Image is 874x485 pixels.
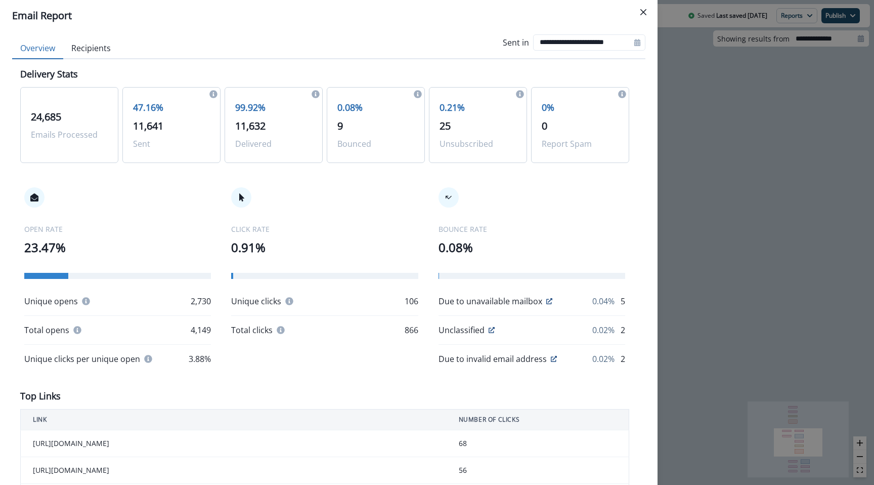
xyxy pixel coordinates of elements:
[235,101,312,114] p: 99.92%
[542,101,619,114] p: 0%
[592,353,615,365] p: 0.02%
[440,119,451,133] span: 25
[20,389,61,403] p: Top Links
[439,324,485,336] p: Unclassified
[503,36,529,49] p: Sent in
[439,238,625,257] p: 0.08%
[12,38,63,59] button: Overview
[621,324,625,336] p: 2
[24,238,211,257] p: 23.47%
[440,101,516,114] p: 0.21%
[447,410,629,430] th: NUMBER OF CLICKS
[542,138,619,150] p: Report Spam
[337,138,414,150] p: Bounced
[440,138,516,150] p: Unsubscribed
[24,353,140,365] p: Unique clicks per unique open
[24,224,211,234] p: OPEN RATE
[337,101,414,114] p: 0.08%
[20,67,78,81] p: Delivery Stats
[21,430,447,457] td: [URL][DOMAIN_NAME]
[31,110,61,124] span: 24,685
[621,353,625,365] p: 2
[21,410,447,430] th: LINK
[21,457,447,484] td: [URL][DOMAIN_NAME]
[191,295,211,307] p: 2,730
[31,129,108,141] p: Emails Processed
[635,4,651,20] button: Close
[63,38,119,59] button: Recipients
[231,224,418,234] p: CLICK RATE
[621,295,625,307] p: 5
[24,324,69,336] p: Total opens
[405,295,418,307] p: 106
[542,119,547,133] span: 0
[231,295,281,307] p: Unique clicks
[592,324,615,336] p: 0.02%
[439,353,547,365] p: Due to invalid email address
[231,238,418,257] p: 0.91%
[24,295,78,307] p: Unique opens
[235,138,312,150] p: Delivered
[133,101,210,114] p: 47.16%
[592,295,615,307] p: 0.04%
[405,324,418,336] p: 866
[231,324,273,336] p: Total clicks
[191,324,211,336] p: 4,149
[447,457,629,484] td: 56
[133,138,210,150] p: Sent
[337,119,343,133] span: 9
[12,8,645,23] div: Email Report
[235,119,266,133] span: 11,632
[133,119,163,133] span: 11,641
[439,224,625,234] p: BOUNCE RATE
[447,430,629,457] td: 68
[189,353,211,365] p: 3.88%
[439,295,542,307] p: Due to unavailable mailbox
